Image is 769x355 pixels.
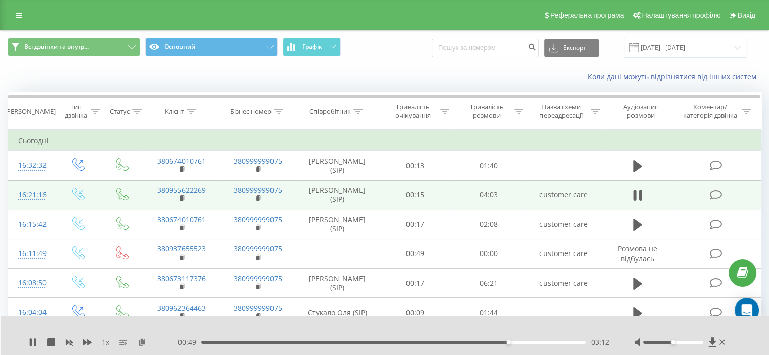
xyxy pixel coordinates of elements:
[165,107,184,116] div: Клієнт
[379,239,452,268] td: 00:49
[18,273,45,293] div: 16:08:50
[230,107,272,116] div: Бізнес номер
[102,337,109,347] span: 1 x
[234,215,282,224] a: 380999999075
[379,269,452,298] td: 00:17
[587,72,761,81] a: Коли дані можуть відрізнятися вiд інших систем
[175,337,201,347] span: - 00:49
[24,43,89,51] span: Всі дзвінки та внутр...
[18,244,45,264] div: 16:11:49
[234,244,282,253] a: 380999999075
[296,210,379,239] td: [PERSON_NAME] (SIP)
[525,180,602,210] td: customer care
[525,239,602,268] td: customer care
[18,156,45,175] div: 16:32:32
[110,107,130,116] div: Статус
[591,337,609,347] span: 03:12
[550,11,624,19] span: Реферальна програма
[461,103,512,120] div: Тривалість розмови
[452,269,525,298] td: 06:21
[8,38,140,56] button: Всі дзвінки та внутр...
[18,185,45,205] div: 16:21:16
[735,298,759,322] div: Open Intercom Messenger
[309,107,351,116] div: Співробітник
[642,11,720,19] span: Налаштування профілю
[296,180,379,210] td: [PERSON_NAME] (SIP)
[296,151,379,180] td: [PERSON_NAME] (SIP)
[157,156,206,166] a: 380674010761
[738,11,755,19] span: Вихід
[379,151,452,180] td: 00:13
[379,210,452,239] td: 00:17
[157,274,206,283] a: 380673117376
[611,103,670,120] div: Аудіозапис розмови
[452,151,525,180] td: 01:40
[5,107,56,116] div: [PERSON_NAME]
[452,180,525,210] td: 04:03
[157,244,206,253] a: 380937655523
[8,131,761,151] td: Сьогодні
[234,156,282,166] a: 380999999075
[234,274,282,283] a: 380999999075
[157,303,206,313] a: 380962364463
[302,43,322,50] span: Графік
[535,103,588,120] div: Назва схеми переадресації
[18,215,45,234] div: 16:15:42
[234,185,282,195] a: 380999999075
[379,298,452,327] td: 00:09
[432,39,539,57] input: Пошук за номером
[388,103,438,120] div: Тривалість очікування
[507,340,511,344] div: Accessibility label
[680,103,739,120] div: Коментар/категорія дзвінка
[618,244,657,263] span: Розмова не відбулась
[157,185,206,195] a: 380955622269
[234,303,282,313] a: 380999999075
[671,340,675,344] div: Accessibility label
[544,39,599,57] button: Експорт
[379,180,452,210] td: 00:15
[157,215,206,224] a: 380674010761
[452,210,525,239] td: 02:08
[525,210,602,239] td: customer care
[525,269,602,298] td: customer care
[296,269,379,298] td: [PERSON_NAME] (SIP)
[145,38,278,56] button: Основний
[452,239,525,268] td: 00:00
[18,302,45,322] div: 16:04:04
[64,103,87,120] div: Тип дзвінка
[283,38,341,56] button: Графік
[296,298,379,327] td: Стукало Оля (SIP)
[452,298,525,327] td: 01:44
